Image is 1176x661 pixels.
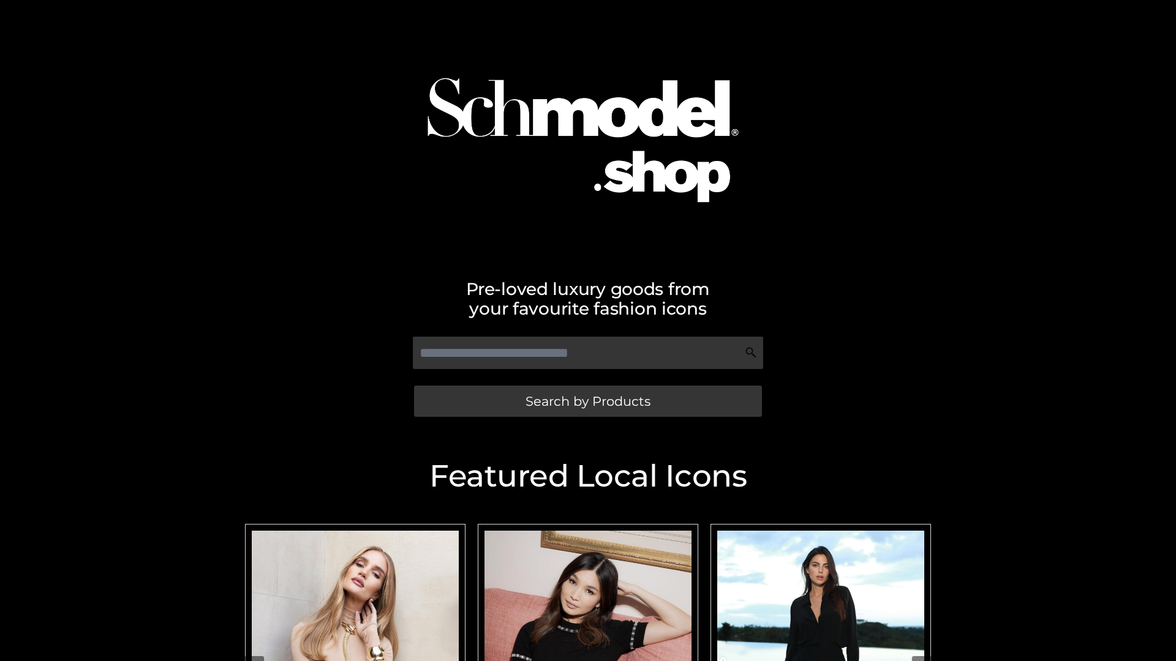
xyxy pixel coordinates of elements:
img: Search Icon [745,346,757,359]
span: Search by Products [526,395,650,408]
h2: Pre-loved luxury goods from your favourite fashion icons [239,279,937,318]
h2: Featured Local Icons​ [239,461,937,491]
a: Search by Products [414,386,762,417]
